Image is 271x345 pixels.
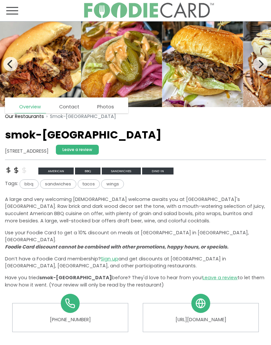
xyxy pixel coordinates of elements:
[5,109,266,124] nav: breadcrumb
[38,168,74,174] span: american
[19,179,39,189] span: bbq
[18,180,40,187] a: bbq
[17,316,123,324] a: [PHONE_NUMBER]
[5,113,44,120] a: Our Restaurants
[39,274,112,281] span: smok-[GEOGRAPHIC_DATA]
[5,129,266,141] h1: smok-[GEOGRAPHIC_DATA]
[40,180,78,187] a: sandwiches
[203,274,238,281] a: Leave a review
[75,167,102,174] a: bbq
[5,179,266,191] div: Tags:
[142,168,174,174] span: Dine-in
[148,316,254,324] a: [URL][DOMAIN_NAME]
[93,101,119,113] a: Photos
[78,180,101,187] a: tacos
[78,179,100,189] span: tacos
[5,196,266,224] p: A large and very welcoming [DEMOGRAPHIC_DATA] welcome awaits you at [GEOGRAPHIC_DATA]'s [GEOGRAPH...
[142,167,174,174] a: Dine-in
[253,57,268,71] button: Next
[5,97,128,113] nav: page links
[38,167,75,174] a: american
[5,244,228,250] i: Foodie Card discount cannot be combined with other promotions, happy hours, or specials.
[5,229,266,251] p: Use your Foodie Card to get a 10% discount on meals at [GEOGRAPHIC_DATA] in [GEOGRAPHIC_DATA], [G...
[101,255,118,262] a: Sign up
[5,255,266,270] p: Don’t have a Foodie Card membership? and get discounts at [GEOGRAPHIC_DATA] in [GEOGRAPHIC_DATA],...
[56,145,99,155] a: Leave a review
[44,113,116,120] li: smok-[GEOGRAPHIC_DATA]
[101,179,124,189] span: wings
[3,57,18,71] button: Previous
[5,274,266,288] p: Have you tried before? They'd love to hear from you! to let them know how it went. (Your review w...
[75,168,100,174] span: bbq
[102,167,142,174] a: sandwiches
[102,168,141,174] span: sandwiches
[15,101,46,113] a: Overview
[83,2,214,19] img: FoodieCard; Eat, Drink, Save, Donate
[101,180,124,187] a: wings
[5,148,49,155] address: [STREET_ADDRESS]
[54,101,84,113] a: Contact
[40,179,76,189] span: sandwiches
